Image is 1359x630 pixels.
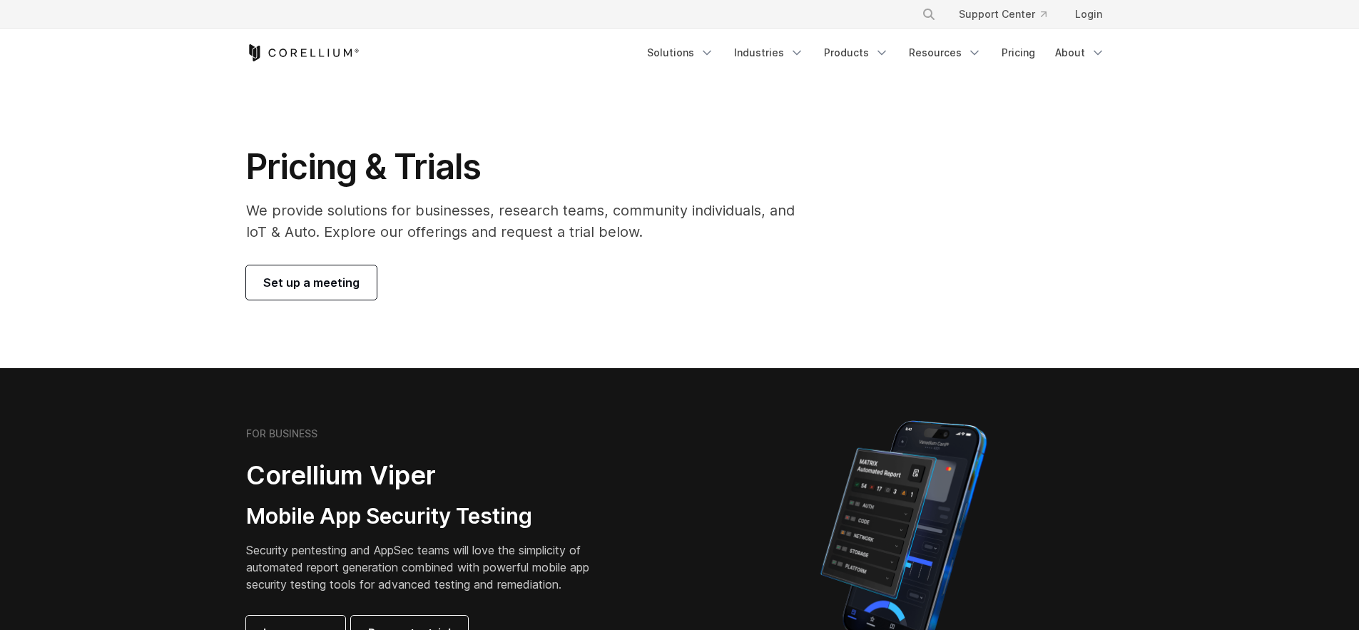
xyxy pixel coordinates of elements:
[993,40,1044,66] a: Pricing
[263,274,360,291] span: Set up a meeting
[905,1,1114,27] div: Navigation Menu
[638,40,1114,66] div: Navigation Menu
[916,1,942,27] button: Search
[638,40,723,66] a: Solutions
[900,40,990,66] a: Resources
[246,459,611,492] h2: Corellium Viper
[1064,1,1114,27] a: Login
[947,1,1058,27] a: Support Center
[246,146,815,188] h1: Pricing & Trials
[1047,40,1114,66] a: About
[246,503,611,530] h3: Mobile App Security Testing
[246,265,377,300] a: Set up a meeting
[726,40,813,66] a: Industries
[246,427,317,440] h6: FOR BUSINESS
[246,200,815,243] p: We provide solutions for businesses, research teams, community individuals, and IoT & Auto. Explo...
[815,40,897,66] a: Products
[246,44,360,61] a: Corellium Home
[246,542,611,593] p: Security pentesting and AppSec teams will love the simplicity of automated report generation comb...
